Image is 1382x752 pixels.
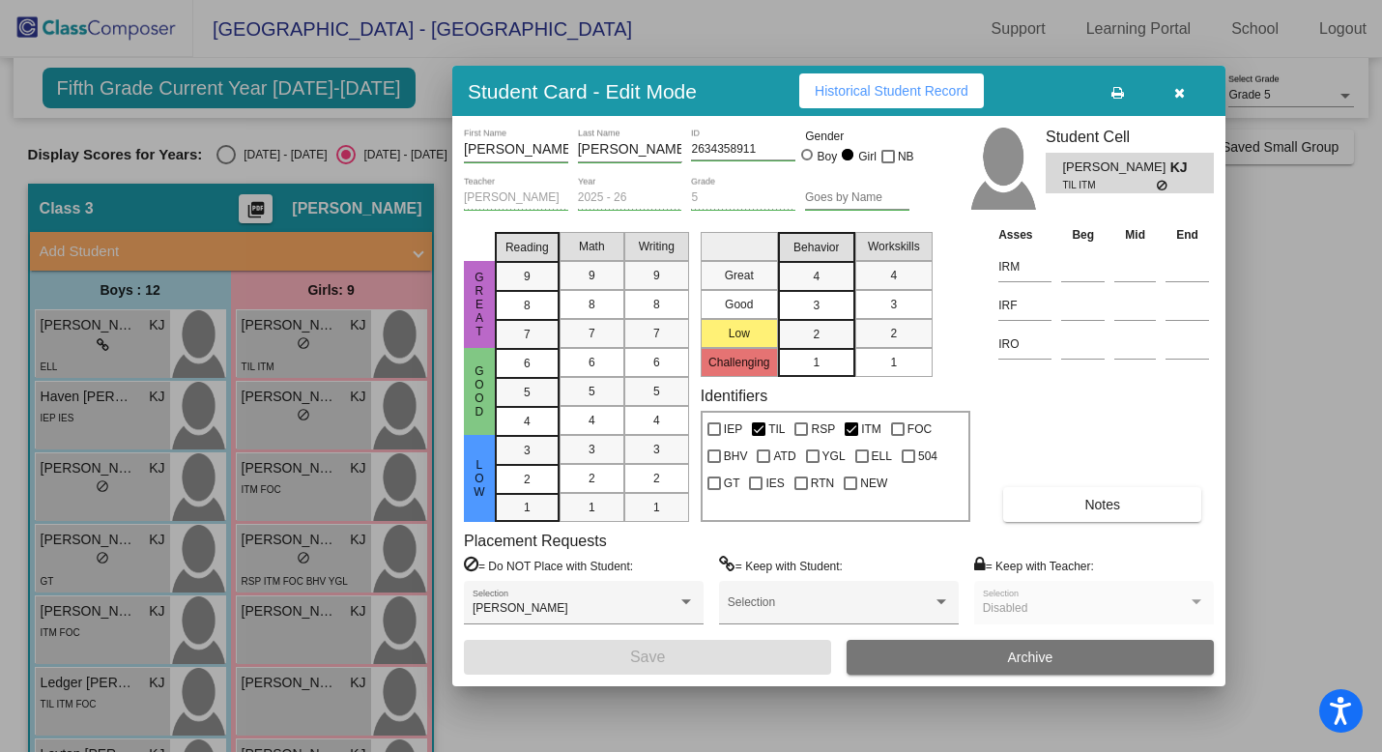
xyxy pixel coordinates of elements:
span: 7 [653,325,660,342]
button: Save [464,640,831,675]
span: [PERSON_NAME] [473,601,568,615]
input: Enter ID [691,143,795,157]
span: 8 [589,296,595,313]
span: Save [630,649,665,665]
span: 6 [653,354,660,371]
span: 5 [589,383,595,400]
span: TIL [768,418,785,441]
span: 7 [589,325,595,342]
div: Girl [857,148,877,165]
span: 5 [524,384,531,401]
th: End [1161,224,1214,246]
input: assessment [998,252,1051,281]
h3: Student Card - Edit Mode [468,79,697,103]
span: Writing [639,238,675,255]
span: RSP [811,418,835,441]
span: Low [471,458,488,499]
span: Archive [1008,650,1053,665]
span: 504 [918,445,937,468]
span: 2 [524,471,531,488]
span: 9 [524,268,531,285]
label: Placement Requests [464,532,607,550]
span: 4 [653,412,660,429]
span: 3 [890,296,897,313]
span: 4 [813,268,820,285]
span: 8 [653,296,660,313]
input: assessment [998,330,1051,359]
th: Mid [1109,224,1161,246]
button: Historical Student Record [799,73,984,108]
label: = Keep with Teacher: [974,556,1094,575]
span: 3 [653,441,660,458]
span: BHV [724,445,748,468]
span: 2 [813,326,820,343]
span: 4 [524,413,531,430]
span: 4 [890,267,897,284]
span: TIL ITM [1062,178,1156,192]
span: 3 [813,297,820,314]
label: Identifiers [701,387,767,405]
input: grade [691,191,795,205]
h3: Student Cell [1046,128,1214,146]
input: year [578,191,682,205]
span: Behavior [793,239,839,256]
span: KJ [1170,158,1197,178]
span: Great [471,271,488,338]
span: 2 [589,470,595,487]
span: NEW [860,472,887,495]
span: 1 [653,499,660,516]
button: Archive [847,640,1214,675]
span: Reading [505,239,549,256]
span: 1 [813,354,820,371]
th: Asses [993,224,1056,246]
span: IES [765,472,784,495]
span: ELL [872,445,892,468]
span: RTN [811,472,834,495]
span: 8 [524,297,531,314]
span: 5 [653,383,660,400]
input: teacher [464,191,568,205]
span: Good [471,364,488,419]
span: ATD [773,445,795,468]
span: 6 [589,354,595,371]
span: GT [724,472,740,495]
label: = Do NOT Place with Student: [464,556,633,575]
span: [PERSON_NAME] [1062,158,1169,178]
span: 2 [653,470,660,487]
span: 6 [524,355,531,372]
span: ITM [861,418,881,441]
button: Notes [1003,487,1201,522]
span: NB [898,145,914,168]
th: Beg [1056,224,1109,246]
span: 4 [589,412,595,429]
div: Boy [817,148,838,165]
span: FOC [907,418,932,441]
span: 7 [524,326,531,343]
span: 9 [653,267,660,284]
span: 1 [890,354,897,371]
span: 1 [589,499,595,516]
span: 1 [524,499,531,516]
span: 2 [890,325,897,342]
span: Math [579,238,605,255]
span: 9 [589,267,595,284]
span: Notes [1084,497,1120,512]
label: = Keep with Student: [719,556,843,575]
span: IEP [724,418,742,441]
mat-label: Gender [805,128,909,145]
span: Workskills [868,238,920,255]
input: goes by name [805,191,909,205]
span: Historical Student Record [815,83,968,99]
input: assessment [998,291,1051,320]
span: YGL [822,445,846,468]
span: 3 [589,441,595,458]
span: 3 [524,442,531,459]
span: Disabled [983,601,1028,615]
